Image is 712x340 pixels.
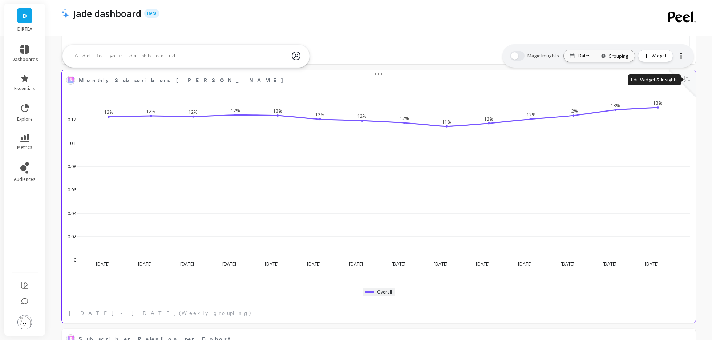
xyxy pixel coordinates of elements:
button: Widget [638,50,673,62]
img: header icon [61,8,70,19]
p: DIRTEA [12,26,38,32]
span: D [23,12,27,20]
span: explore [17,116,33,122]
img: profile picture [17,315,32,329]
img: magic search icon [292,46,300,66]
span: audiences [14,177,36,182]
span: (Weekly grouping) [179,309,252,317]
span: metrics [17,145,32,150]
span: Magic Insights [527,52,561,60]
p: Jade dashboard [73,7,141,20]
span: [DATE] - [DATE] [69,309,177,317]
span: Monthly Subscribers Churn Rate [79,75,668,85]
p: Dates [578,53,590,59]
p: Beta [144,9,159,18]
span: Monthly Subscribers [PERSON_NAME] [79,77,284,84]
span: dashboards [12,57,38,62]
div: Grouping [603,53,628,60]
span: essentials [14,86,35,92]
span: Overall [377,289,392,295]
span: Widget [652,52,668,60]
